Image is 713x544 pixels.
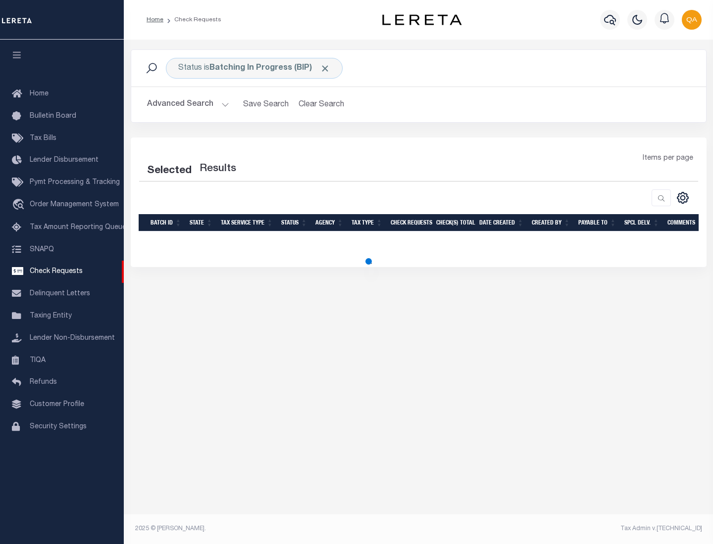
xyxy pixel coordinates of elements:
[387,214,432,231] th: Check Requests
[30,313,72,319] span: Taxing Entity
[426,524,702,533] div: Tax Admin v.[TECHNICAL_ID]
[620,214,663,231] th: Spcl Delv.
[475,214,528,231] th: Date Created
[147,163,192,179] div: Selected
[432,214,475,231] th: Check(s) Total
[30,290,90,297] span: Delinquent Letters
[277,214,311,231] th: Status
[528,214,574,231] th: Created By
[163,15,221,24] li: Check Requests
[128,524,419,533] div: 2025 © [PERSON_NAME].
[320,63,330,74] span: Click to Remove
[643,153,693,164] span: Items per page
[30,246,54,253] span: SNAPQ
[311,214,348,231] th: Agency
[295,95,349,114] button: Clear Search
[30,268,83,275] span: Check Requests
[30,401,84,408] span: Customer Profile
[30,201,119,208] span: Order Management System
[209,64,330,72] b: Batching In Progress (BIP)
[348,214,387,231] th: Tax Type
[30,135,56,142] span: Tax Bills
[30,224,126,231] span: Tax Amount Reporting Queue
[30,335,115,342] span: Lender Non-Disbursement
[200,161,236,177] label: Results
[574,214,620,231] th: Payable To
[147,17,163,23] a: Home
[30,357,46,363] span: TIQA
[12,199,28,212] i: travel_explore
[147,95,229,114] button: Advanced Search
[166,58,343,79] div: Click to Edit
[682,10,702,30] img: svg+xml;base64,PHN2ZyB4bWxucz0iaHR0cDovL3d3dy53My5vcmcvMjAwMC9zdmciIHBvaW50ZXItZXZlbnRzPSJub25lIi...
[186,214,217,231] th: State
[663,214,708,231] th: Comments
[237,95,295,114] button: Save Search
[30,423,87,430] span: Security Settings
[30,157,99,164] span: Lender Disbursement
[382,14,461,25] img: logo-dark.svg
[30,91,49,97] span: Home
[30,179,120,186] span: Pymt Processing & Tracking
[30,113,76,120] span: Bulletin Board
[217,214,277,231] th: Tax Service Type
[30,379,57,386] span: Refunds
[147,214,186,231] th: Batch Id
